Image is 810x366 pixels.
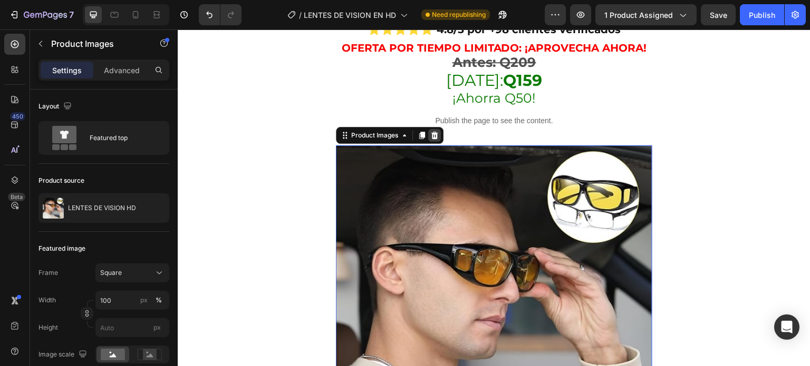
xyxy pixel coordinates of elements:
[701,4,736,25] button: Save
[299,9,302,21] span: /
[178,29,810,366] iframe: Design area
[38,323,58,332] label: Height
[156,295,162,305] div: %
[199,4,242,25] div: Undo/Redo
[710,11,727,19] span: Save
[95,318,169,337] input: px
[749,9,775,21] div: Publish
[95,291,169,310] input: px%
[432,10,486,19] span: Need republishing
[90,126,154,150] div: Featured top
[158,61,475,77] h2: ¡Ahorra Q50!
[171,101,223,111] div: Product Images
[275,25,359,41] s: Antes: Q209
[38,268,58,278] label: Frame
[38,295,56,305] label: Width
[51,37,141,50] p: Product Images
[104,65,140,76] p: Advanced
[69,8,74,21] p: 7
[158,41,475,61] h2: [DATE]:
[326,41,365,61] strong: Q159
[140,295,148,305] div: px
[95,263,169,282] button: Square
[604,9,673,21] span: 1 product assigned
[4,4,79,25] button: 7
[100,268,122,278] span: Square
[10,112,25,121] div: 450
[595,4,697,25] button: 1 product assigned
[52,65,82,76] p: Settings
[43,197,64,219] img: product feature img
[774,314,799,340] div: Open Intercom Messenger
[158,12,475,25] h2: Oferta por tiempo limitado: ¡aprovecha ahora!
[152,294,165,306] button: px
[153,323,161,331] span: px
[138,294,150,306] button: %
[38,176,84,185] div: Product source
[68,204,136,212] p: LENTES DE VISION HD
[38,348,89,362] div: Image scale
[304,9,396,21] span: LENTES DE VISION EN HD
[8,193,25,201] div: Beta
[38,100,74,114] div: Layout
[740,4,784,25] button: Publish
[185,86,448,97] p: Publish the page to see the content.
[38,244,85,253] div: Featured image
